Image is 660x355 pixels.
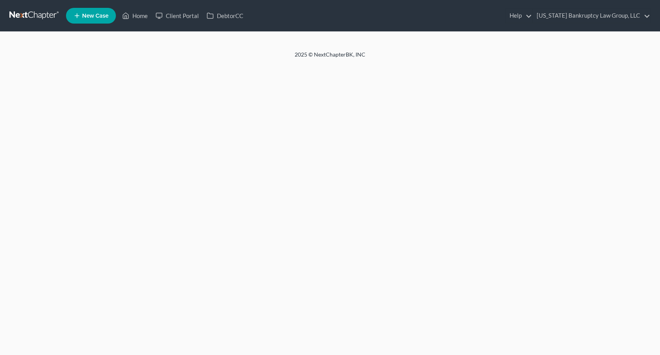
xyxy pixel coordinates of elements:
a: Client Portal [152,9,203,23]
a: Help [506,9,532,23]
a: [US_STATE] Bankruptcy Law Group, LLC [533,9,650,23]
new-legal-case-button: New Case [66,8,116,24]
a: Home [118,9,152,23]
div: 2025 © NextChapterBK, INC [106,51,554,65]
a: DebtorCC [203,9,247,23]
